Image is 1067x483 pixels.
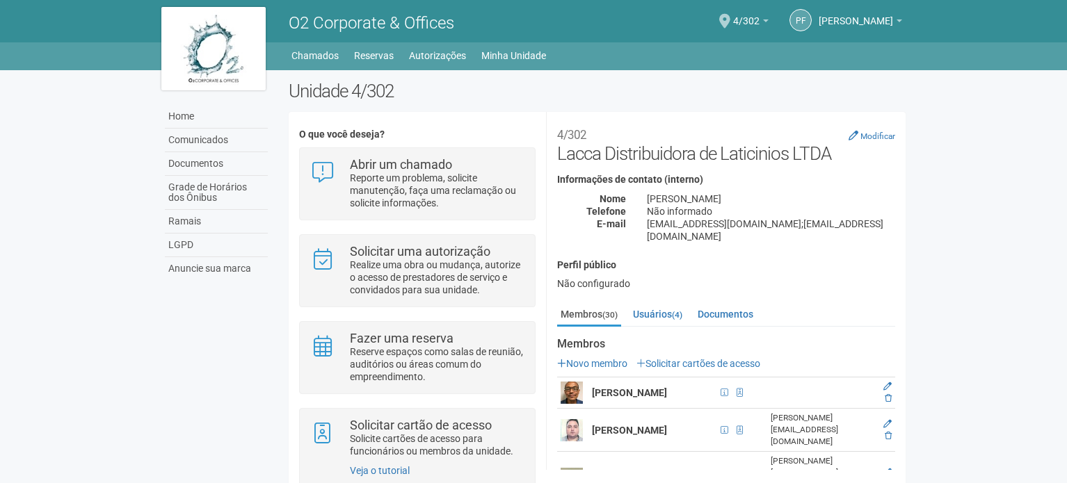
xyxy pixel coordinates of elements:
[629,304,686,325] a: Usuários(4)
[557,304,621,327] a: Membros(30)
[310,332,524,383] a: Fazer uma reserva Reserve espaços como salas de reunião, auditórios ou áreas comum do empreendime...
[557,260,895,270] h4: Perfil público
[885,431,892,441] a: Excluir membro
[557,338,895,350] strong: Membros
[161,7,266,90] img: logo.jpg
[849,130,895,141] a: Modificar
[789,9,812,31] a: PF
[636,193,906,205] div: [PERSON_NAME]
[350,432,524,457] p: Solicite cartões de acesso para funcionários ou membros da unidade.
[694,304,757,325] a: Documentos
[409,46,466,65] a: Autorizações
[636,205,906,218] div: Não informado
[165,129,268,152] a: Comunicados
[165,105,268,129] a: Home
[819,17,902,28] a: [PERSON_NAME]
[299,129,535,140] h4: O que você deseja?
[561,382,583,404] img: user.png
[557,174,895,185] h4: Informações de contato (interno)
[350,244,490,259] strong: Solicitar uma autorização
[165,176,268,210] a: Grade de Horários dos Ônibus
[350,259,524,296] p: Realize uma obra ou mudança, autorize o acesso de prestadores de serviço e convidados para sua un...
[771,412,875,448] div: [PERSON_NAME][EMAIL_ADDRESS][DOMAIN_NAME]
[733,17,769,28] a: 4/302
[481,46,546,65] a: Minha Unidade
[883,419,892,429] a: Editar membro
[291,46,339,65] a: Chamados
[165,234,268,257] a: LGPD
[636,358,760,369] a: Solicitar cartões de acesso
[310,245,524,296] a: Solicitar uma autorização Realize uma obra ou mudança, autorize o acesso de prestadores de serviç...
[165,152,268,176] a: Documentos
[350,157,452,172] strong: Abrir um chamado
[350,331,454,345] strong: Fazer uma reserva
[600,193,626,204] strong: Nome
[592,425,667,436] strong: [PERSON_NAME]
[557,122,895,164] h2: Lacca Distribuidora de Laticinios LTDA
[350,418,492,432] strong: Solicitar cartão de acesso
[819,2,893,26] span: PRISCILLA FREITAS
[350,345,524,383] p: Reserve espaços como salas de reunião, auditórios ou áreas comum do empreendimento.
[165,210,268,234] a: Ramais
[860,131,895,141] small: Modificar
[597,218,626,229] strong: E-mail
[586,206,626,217] strong: Telefone
[310,419,524,457] a: Solicitar cartão de acesso Solicite cartões de acesso para funcionários ou membros da unidade.
[354,46,394,65] a: Reservas
[592,387,667,398] strong: [PERSON_NAME]
[636,218,906,243] div: [EMAIL_ADDRESS][DOMAIN_NAME];[EMAIL_ADDRESS][DOMAIN_NAME]
[733,2,760,26] span: 4/302
[561,419,583,441] img: user.png
[883,382,892,391] a: Editar membro
[289,13,454,33] span: O2 Corporate & Offices
[602,310,618,320] small: (30)
[885,393,892,403] a: Excluir membro
[557,277,895,290] div: Não configurado
[557,128,586,142] small: 4/302
[289,81,906,101] h2: Unidade 4/302
[883,468,892,477] a: Editar membro
[672,310,682,320] small: (4)
[310,158,524,209] a: Abrir um chamado Reporte um problema, solicite manutenção, faça uma reclamação ou solicite inform...
[557,358,627,369] a: Novo membro
[350,465,410,476] a: Veja o tutorial
[165,257,268,280] a: Anuncie sua marca
[350,172,524,209] p: Reporte um problema, solicite manutenção, faça uma reclamação ou solicite informações.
